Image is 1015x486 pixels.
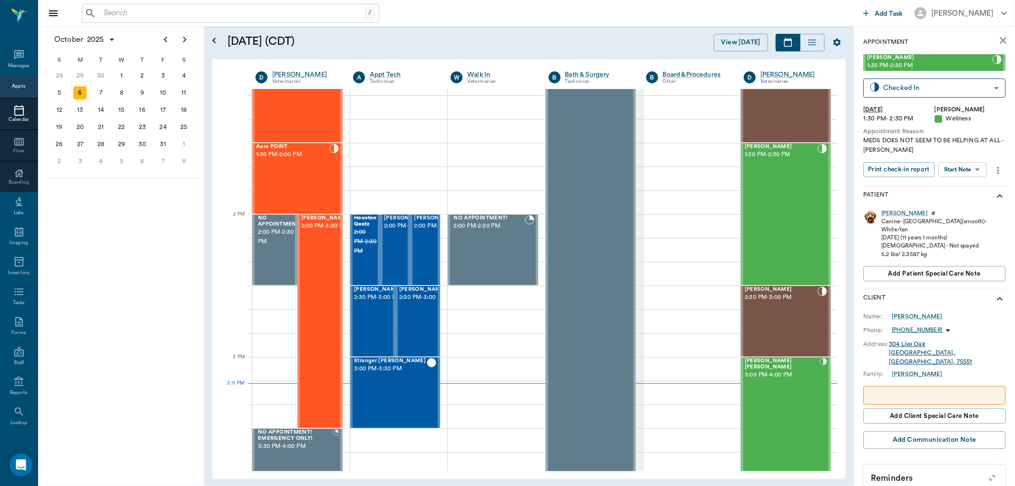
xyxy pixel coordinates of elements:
div: CHECKED_OUT, 2:00 PM - 2:30 PM [380,214,410,286]
a: [PERSON_NAME] [892,370,942,378]
span: 1:30 PM - 2:00 PM [256,150,329,159]
div: [PERSON_NAME] [272,70,339,79]
button: more [990,162,1005,179]
div: Sunday, October 19, 2025 [53,120,66,134]
div: Sunday, October 12, 2025 [53,103,66,117]
div: Wednesday, October 15, 2025 [115,103,128,117]
div: Tuesday, September 30, 2025 [94,69,108,82]
a: Walk In [467,70,534,79]
button: Add Task [859,4,907,22]
div: CHECKED_IN, 1:00 PM - 1:30 PM [252,71,343,143]
div: Monday, November 3, 2025 [73,155,87,168]
span: [PERSON_NAME] [745,287,818,293]
a: Appt Tech [370,70,436,79]
div: Reports [10,389,28,397]
span: NO APPOINTMENT! EMERGENCY ONLY! [258,429,333,442]
div: Monday, October 13, 2025 [73,103,87,117]
div: Friday, October 24, 2025 [157,120,170,134]
div: F [153,53,174,67]
div: Friday, October 10, 2025 [157,86,170,99]
div: Veterinarian [467,78,534,86]
div: [PERSON_NAME] [881,209,927,218]
div: CHECKED_IN, 1:30 PM - 2:30 PM [741,143,831,286]
div: Saturday, November 1, 2025 [177,138,190,151]
span: [PERSON_NAME] [384,215,432,221]
div: CANCELED, 2:00 PM - 2:30 PM [350,214,380,286]
div: Monday, September 29, 2025 [73,69,87,82]
div: Tuesday, October 28, 2025 [94,138,108,151]
div: Forms [11,329,26,337]
div: Tuesday, November 4, 2025 [94,155,108,168]
div: Open Intercom Messenger [10,454,32,476]
span: [PERSON_NAME] [301,215,349,221]
div: [PERSON_NAME] [931,8,994,19]
span: 2:30 PM - 3:00 PM [354,293,402,302]
div: Thursday, October 23, 2025 [136,120,149,134]
div: CHECKED_IN, 2:00 PM - 3:30 PM [297,214,343,428]
span: 1:30 PM - 2:30 PM [745,150,818,159]
div: Labs [14,209,24,217]
div: Canine - [GEOGRAPHIC_DATA](smooth) - White/tan [881,218,1005,234]
span: NO APPOINTMENT! [258,215,302,228]
div: [PERSON_NAME] [892,312,942,321]
span: 3:00 PM - 4:00 PM [745,370,820,380]
div: / [365,7,375,20]
div: Tuesday, October 21, 2025 [94,120,108,134]
a: Board &Procedures [663,70,729,79]
p: Appointment [863,38,908,47]
input: Search [100,7,365,20]
button: Next page [175,30,194,49]
div: S [49,53,70,67]
svg: show more [994,293,1005,305]
div: CHECKED_OUT, 3:00 PM - 3:30 PM [350,357,440,428]
div: Tuesday, October 14, 2025 [94,103,108,117]
span: 2:00 PM - 2:30 PM [354,228,377,256]
span: [PERSON_NAME] [354,287,402,293]
div: [PERSON_NAME] [935,105,1006,114]
span: Stranger [PERSON_NAME] [354,358,427,364]
div: Wednesday, October 8, 2025 [115,86,128,99]
span: Add client Special Care Note [890,411,979,421]
span: [PERSON_NAME] [399,287,447,293]
div: Thursday, October 30, 2025 [136,138,149,151]
div: CHECKED_IN, 1:30 PM - 2:00 PM [252,143,343,214]
div: Veterinarian [760,78,827,86]
a: Bath & Surgery [565,70,632,79]
span: 3:30 PM - 4:00 PM [258,442,333,451]
span: 2:00 PM - 2:30 PM [453,221,524,231]
div: Monday, October 20, 2025 [73,120,87,134]
div: Appts [12,83,25,90]
a: [PERSON_NAME] [760,70,827,79]
div: BOOKED, 2:00 PM - 2:30 PM [448,214,538,286]
span: October [52,33,85,46]
div: [DEMOGRAPHIC_DATA] - Not spayed [881,242,1005,250]
span: 2:00 PM - 3:30 PM [301,221,349,231]
div: Technician [370,78,436,86]
button: View [DATE] [714,34,768,51]
button: close [994,31,1013,50]
span: [PERSON_NAME] [414,215,462,221]
div: Veterinarian [272,78,339,86]
div: CHECKED_OUT, 2:00 PM - 2:30 PM [410,214,440,286]
div: Wellness [935,114,1006,123]
div: Messages [8,62,30,69]
button: Close drawer [44,4,63,23]
div: [DATE] (11 years 1 months) [881,234,1005,242]
div: CHECKED_OUT, 2:30 PM - 3:00 PM [350,286,395,357]
div: Appointment Reason: [863,127,1005,136]
button: Previous page [156,30,175,49]
img: Profile Image [863,209,877,224]
div: S [173,53,194,67]
div: A [353,71,365,83]
div: Thursday, November 6, 2025 [136,155,149,168]
button: Add Communication Note [863,431,1005,449]
div: W [451,71,463,83]
div: Thursday, October 16, 2025 [136,103,149,117]
span: [PERSON_NAME] [867,55,992,61]
div: Checked In [883,82,990,93]
div: BOOKED, 2:00 PM - 2:30 PM [252,214,297,286]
